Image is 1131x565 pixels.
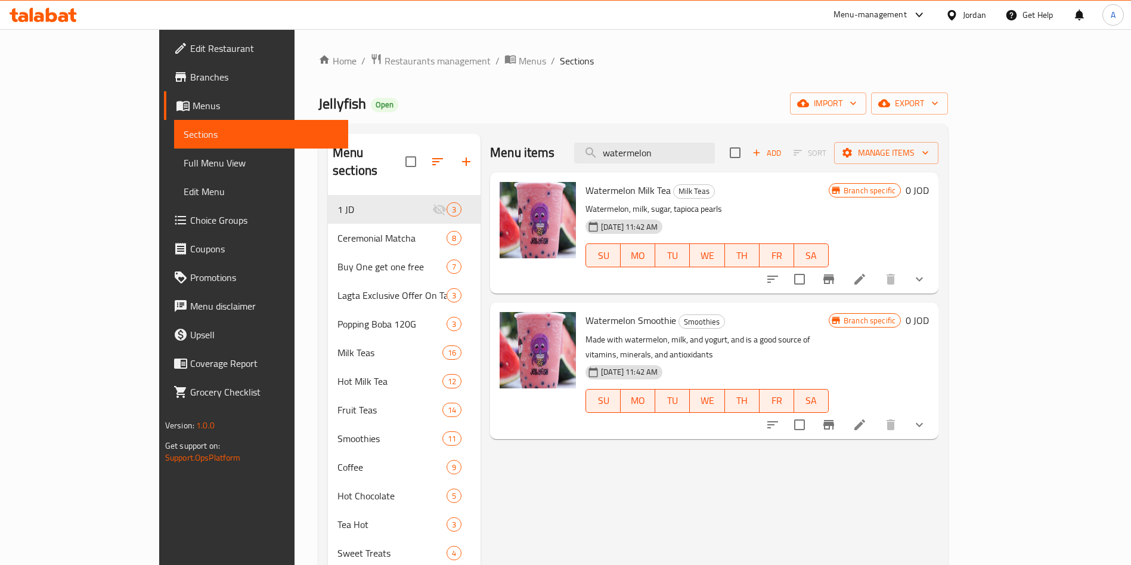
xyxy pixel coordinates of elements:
[621,243,655,267] button: MO
[398,149,423,174] span: Select all sections
[678,314,725,329] div: Smoothies
[337,260,447,274] div: Buy One get one free
[442,374,461,388] div: items
[447,261,461,273] span: 7
[679,315,724,329] span: Smoothies
[495,54,500,68] li: /
[504,53,546,69] a: Menus
[165,450,241,465] a: Support.OpsPlatform
[834,142,938,164] button: Manage items
[442,431,461,446] div: items
[174,120,348,149] a: Sections
[190,270,339,285] span: Promotions
[190,213,339,227] span: Choice Groups
[337,202,432,217] div: 1 JD
[519,54,546,68] span: Menus
[912,418,927,432] svg: Show Choices
[318,53,948,69] nav: breadcrumb
[328,224,481,252] div: Ceremonial Matcha8
[790,92,866,115] button: import
[337,374,442,388] div: Hot Milk Tea
[560,54,594,68] span: Sections
[839,315,900,326] span: Branch specific
[165,438,220,453] span: Get support on:
[655,389,690,413] button: TU
[881,96,938,111] span: export
[190,299,339,313] span: Menu disclaimer
[328,310,481,338] div: Popping Boba 120G3
[814,265,843,294] button: Branch-specific-item
[337,431,442,446] span: Smoothies
[184,184,339,199] span: Edit Menu
[751,146,783,160] span: Add
[758,265,787,294] button: sort-choices
[585,389,621,413] button: SU
[423,147,452,176] span: Sort sections
[337,403,442,417] div: Fruit Teas
[876,410,905,439] button: delete
[196,418,215,433] span: 1.0.0
[695,392,720,409] span: WE
[574,143,715,163] input: search
[1111,8,1115,21] span: A
[500,182,576,258] img: Watermelon Milk Tea
[447,233,461,244] span: 8
[814,410,843,439] button: Branch-specific-item
[337,345,442,360] span: Milk Teas
[758,410,787,439] button: sort-choices
[660,392,685,409] span: TU
[760,389,794,413] button: FR
[328,252,481,281] div: Buy One get one free7
[723,140,748,165] span: Select section
[443,347,461,359] span: 16
[585,181,671,199] span: Watermelon Milk Tea
[690,389,724,413] button: WE
[794,243,829,267] button: SA
[337,460,447,474] div: Coffee
[596,221,662,233] span: [DATE] 11:42 AM
[447,319,461,330] span: 3
[447,548,461,559] span: 4
[625,392,650,409] span: MO
[442,345,461,360] div: items
[764,392,789,409] span: FR
[876,265,905,294] button: delete
[328,453,481,481] div: Coffee9
[794,389,829,413] button: SA
[442,403,461,417] div: items
[443,405,461,416] span: 14
[787,267,812,292] span: Select to update
[337,517,447,532] span: Tea Hot
[786,144,834,162] span: Select section first
[164,292,348,320] a: Menu disclaimer
[800,96,857,111] span: import
[184,156,339,170] span: Full Menu View
[443,376,461,387] span: 12
[328,195,481,224] div: 1 JD3
[190,328,339,342] span: Upsell
[328,481,481,510] div: Hot Chocolate5
[585,243,621,267] button: SU
[912,272,927,286] svg: Show Choices
[591,392,616,409] span: SU
[337,317,447,331] div: Popping Boba 120G
[164,91,348,120] a: Menus
[447,231,461,245] div: items
[833,8,907,22] div: Menu-management
[190,385,339,399] span: Grocery Checklist
[190,242,339,256] span: Coupons
[164,34,348,63] a: Edit Restaurant
[190,41,339,55] span: Edit Restaurant
[839,185,900,196] span: Branch specific
[447,317,461,331] div: items
[328,338,481,367] div: Milk Teas16
[164,206,348,234] a: Choice Groups
[337,546,447,560] span: Sweet Treats
[853,418,867,432] a: Edit menu item
[370,53,491,69] a: Restaurants management
[164,234,348,263] a: Coupons
[337,489,447,503] div: Hot Chocolate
